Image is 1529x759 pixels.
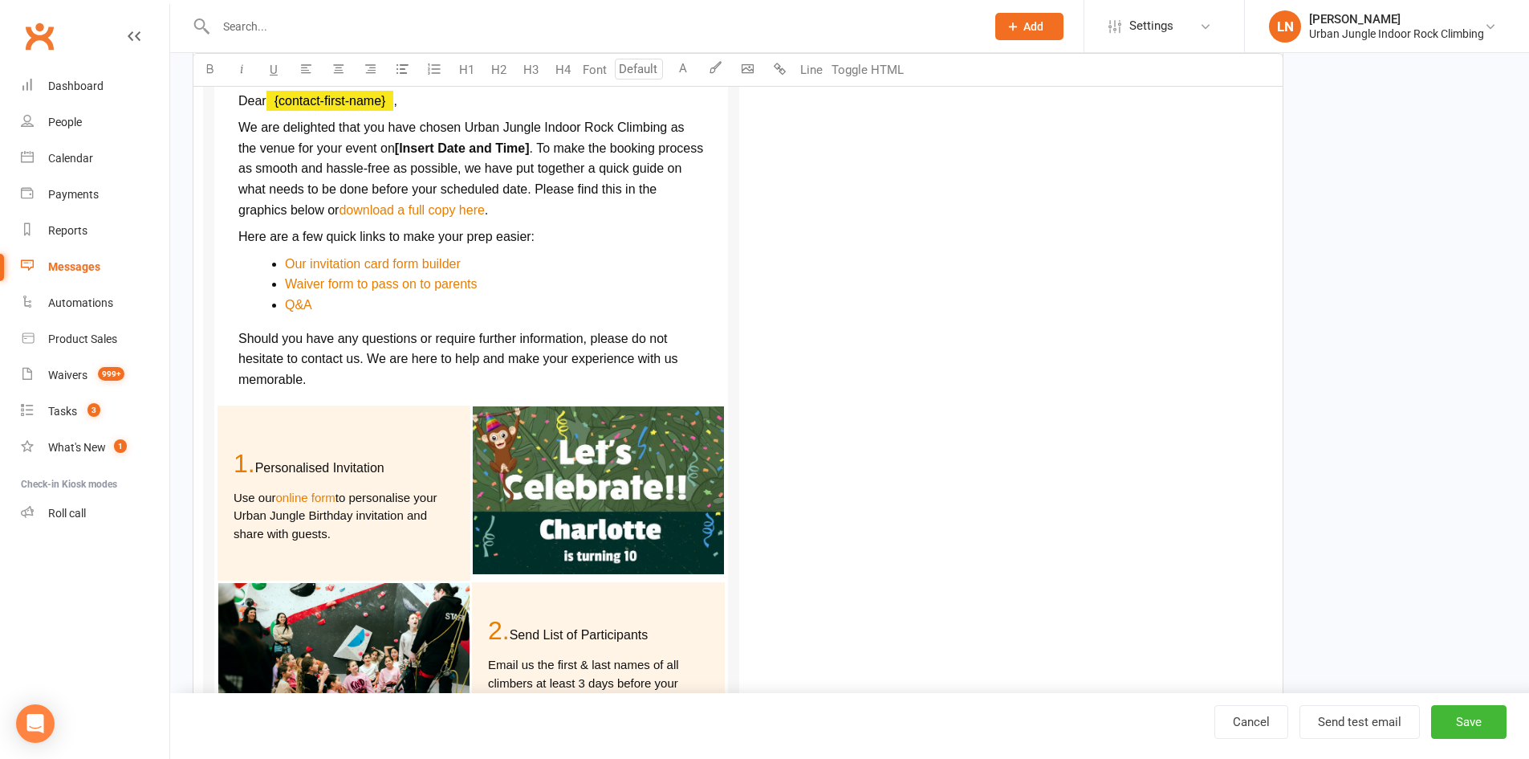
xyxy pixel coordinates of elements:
a: Messages [21,249,169,285]
div: People [48,116,82,129]
span: Personalised Invitation [255,461,384,475]
div: [PERSON_NAME] [1309,12,1484,27]
a: Product Sales [21,321,169,357]
span: Dear [238,94,266,108]
a: Payments [21,177,169,213]
a: Reports [21,213,169,249]
a: People [21,104,169,141]
span: Should you have any questions or require further information, please do not hesitate to contact u... [238,332,681,386]
span: Use our [234,491,276,504]
span: Waiver form to pass on to parents [285,277,478,291]
button: Line [795,54,828,86]
span: We are delighted that you have chosen Urban Jungle Indoor Rock Climbing as the venue for your eve... [238,120,688,155]
div: LN [1269,10,1301,43]
span: Q&A [285,298,312,312]
div: Dashboard [48,80,104,92]
button: Toggle HTML [828,54,908,86]
button: Font [579,54,611,86]
button: H4 [547,54,579,86]
div: Open Intercom Messenger [16,704,55,743]
a: Calendar [21,141,169,177]
div: Roll call [48,507,86,520]
span: 3 [87,403,100,417]
span: 1 [114,439,127,453]
button: H2 [482,54,514,86]
span: Add [1023,20,1043,33]
span: Our invitation card form builder [285,257,461,271]
span: [Insert Date and Time] [395,141,530,155]
span: . [485,203,488,217]
button: Save [1431,705,1507,739]
img: bday-guests.jpg [218,583,470,751]
a: Tasks 3 [21,394,169,430]
div: What's New [48,441,106,454]
div: Product Sales [48,333,117,345]
img: bday-invitation.jpg [473,406,724,574]
span: U [270,63,278,77]
div: Payments [48,188,99,201]
div: Automations [48,296,113,309]
input: Search... [211,15,974,38]
input: Default [615,59,663,80]
span: online form [276,491,335,504]
div: Calendar [48,152,93,165]
span: Here are a few quick links to make your prep easier: [238,230,535,243]
div: Messages [48,260,100,273]
span: Send List of Participants [510,628,649,642]
span: 2. [488,616,510,645]
div: Reports [48,224,87,237]
span: Settings [1129,8,1173,44]
a: Roll call [21,496,169,532]
a: Automations [21,285,169,321]
button: H1 [450,54,482,86]
span: Email us the first & last names of all climbers at least 3 days before your booking. This ensures... [488,658,697,726]
button: A [667,54,699,86]
a: Waivers 999+ [21,357,169,394]
span: 1. [234,449,255,478]
button: Add [995,13,1063,40]
div: Tasks [48,405,77,418]
div: Urban Jungle Indoor Rock Climbing [1309,27,1484,41]
button: Send test email [1299,705,1420,739]
a: Clubworx [19,16,59,56]
div: Waivers [48,369,87,382]
span: , [393,94,396,108]
a: What's New1 [21,430,169,466]
button: H3 [514,54,547,86]
a: Cancel [1214,705,1288,739]
button: U [258,54,290,86]
span: to personalise your Urban Jungle Birthday invitation and share with guests. [234,491,441,541]
a: Dashboard [21,68,169,104]
span: download a full copy here [339,203,484,217]
span: 999+ [98,367,124,381]
span: . To make the booking process as smooth and hassle-free as possible, we have put together a quick... [238,141,707,217]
